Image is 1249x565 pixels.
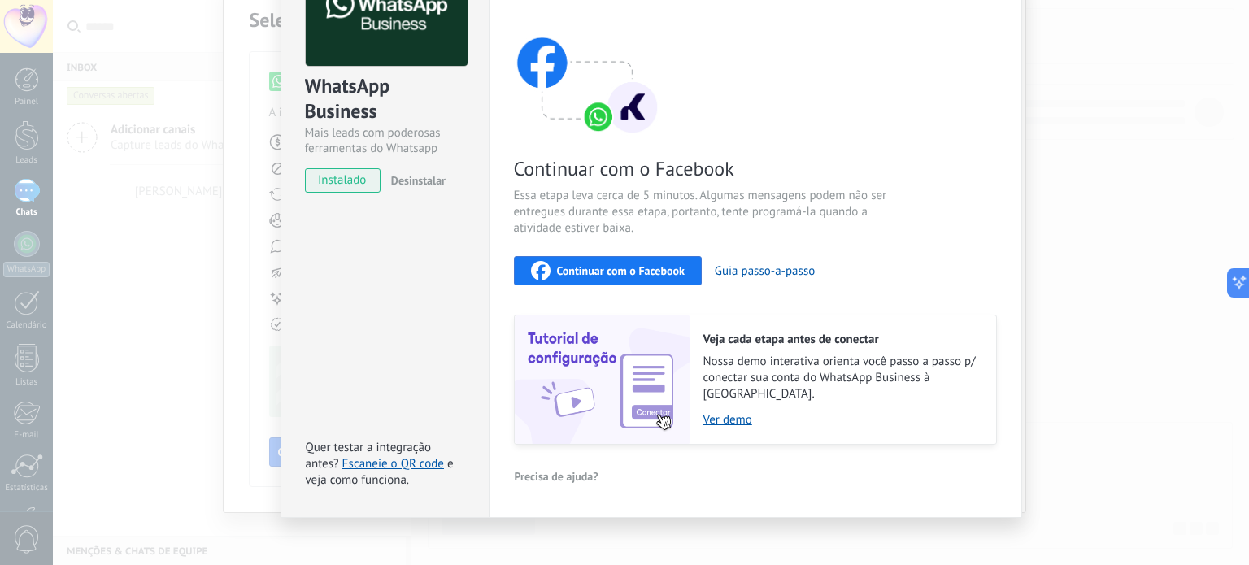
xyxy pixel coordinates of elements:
[557,265,685,276] span: Continuar com o Facebook
[306,440,431,472] span: Quer testar a integração antes?
[514,188,901,237] span: Essa etapa leva cerca de 5 minutos. Algumas mensagens podem não ser entregues durante essa etapa,...
[514,256,702,285] button: Continuar com o Facebook
[703,332,980,347] h2: Veja cada etapa antes de conectar
[514,6,660,136] img: connect with facebook
[515,471,598,482] span: Precisa de ajuda?
[305,73,465,125] div: WhatsApp Business
[715,263,815,279] button: Guia passo-a-passo
[703,354,980,402] span: Nossa demo interativa orienta você passo a passo p/ conectar sua conta do WhatsApp Business à [GE...
[385,168,446,193] button: Desinstalar
[306,168,380,193] span: instalado
[342,456,444,472] a: Escaneie o QR code
[514,156,901,181] span: Continuar com o Facebook
[306,456,454,488] span: e veja como funciona.
[514,464,599,489] button: Precisa de ajuda?
[305,125,465,156] div: Mais leads com poderosas ferramentas do Whatsapp
[703,412,980,428] a: Ver demo
[391,173,446,188] span: Desinstalar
